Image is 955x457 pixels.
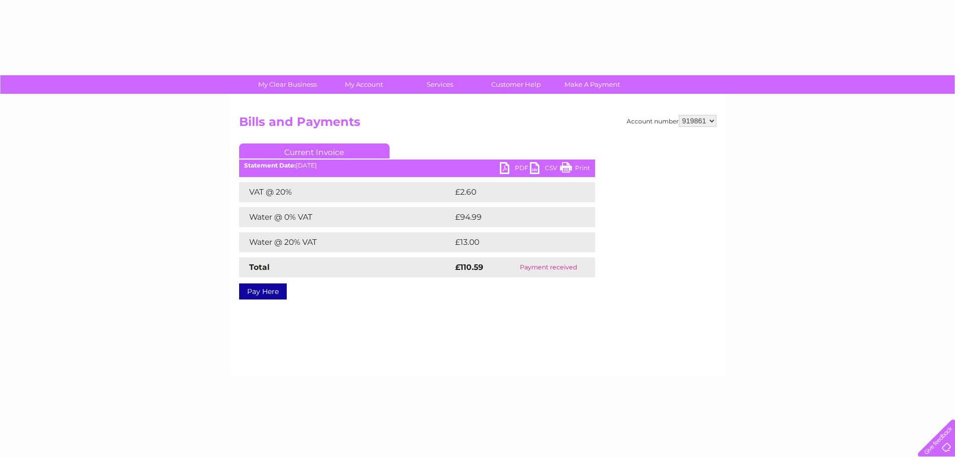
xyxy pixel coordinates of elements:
td: Water @ 20% VAT [239,232,453,252]
a: Make A Payment [551,75,634,94]
td: Payment received [502,257,595,277]
a: CSV [530,162,560,177]
div: Account number [627,115,716,127]
td: £2.60 [453,182,572,202]
strong: Total [249,262,270,272]
a: Customer Help [475,75,557,94]
a: Pay Here [239,283,287,299]
td: £94.99 [453,207,576,227]
strong: £110.59 [455,262,483,272]
a: My Clear Business [246,75,329,94]
div: [DATE] [239,162,595,169]
a: Current Invoice [239,143,390,159]
b: Statement Date: [244,162,296,169]
a: Print [560,162,590,177]
a: PDF [500,162,530,177]
h2: Bills and Payments [239,115,716,134]
td: £13.00 [453,232,574,252]
td: Water @ 0% VAT [239,207,453,227]
a: Services [399,75,481,94]
a: My Account [322,75,405,94]
td: VAT @ 20% [239,182,453,202]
